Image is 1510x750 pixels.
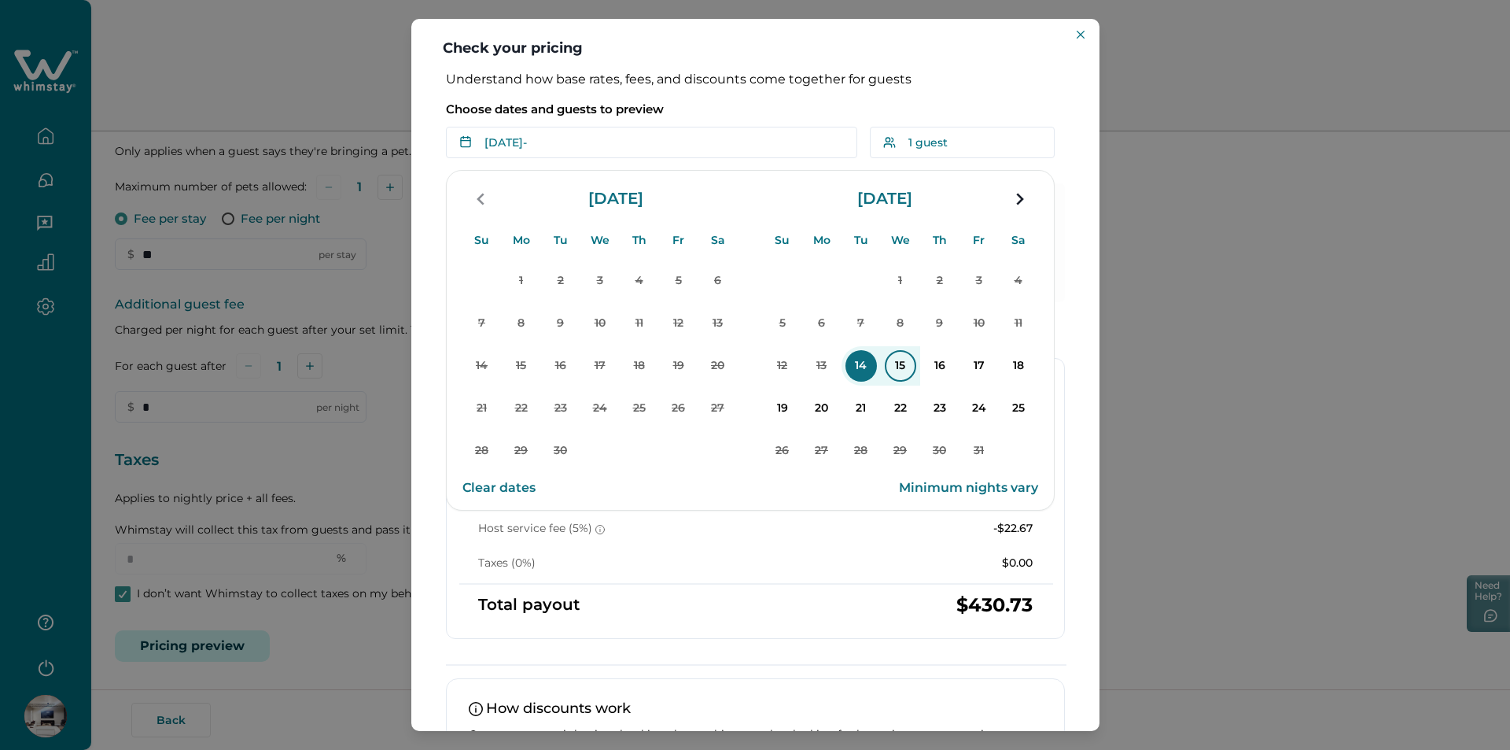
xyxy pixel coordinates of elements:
[462,472,536,504] button: Reset Dates
[462,431,502,471] button: 28
[702,265,734,297] p: 6
[466,308,498,339] p: 7
[775,221,790,260] p: Su
[924,265,956,297] p: 2
[466,393,498,424] p: 21
[545,350,576,382] p: 16
[842,389,881,428] button: 21
[899,480,1038,496] p: Minimum nights vary
[663,265,694,297] p: 5
[624,265,655,297] p: 4
[885,393,916,424] p: 22
[584,308,616,339] p: 10
[767,308,798,339] p: 5
[541,261,580,301] button: 2
[963,435,995,467] p: 31
[624,393,655,424] p: 25
[506,435,537,467] p: 29
[881,389,920,428] button: 22
[584,393,616,424] p: 24
[767,350,798,382] p: 12
[541,389,580,428] button: 23
[698,346,738,386] button: 20
[711,221,725,260] p: Sa
[474,221,489,260] p: Su
[462,389,502,428] button: 21
[462,304,502,343] button: 7
[959,304,999,343] button: 10
[959,389,999,428] button: 24
[469,701,1042,717] p: How discounts work
[802,389,842,428] button: 20
[842,431,881,471] button: 28
[885,350,916,382] p: 15
[1003,393,1034,424] p: 25
[959,431,999,471] button: 31
[580,389,620,428] button: 24
[513,221,530,260] p: Mo
[502,431,541,471] button: 29
[802,346,842,386] button: 13
[502,261,541,301] button: 1
[845,435,877,467] p: 28
[663,350,694,382] p: 19
[502,304,541,343] button: 8
[663,308,694,339] p: 12
[881,431,920,471] button: 29
[763,346,802,386] button: 12
[584,350,616,382] p: 17
[659,261,698,301] button: 5
[999,389,1038,428] button: 25
[582,191,650,207] p: [DATE]
[885,435,916,467] p: 29
[672,221,684,260] p: Fr
[466,183,497,215] button: navigation button
[506,350,537,382] p: 15
[1003,350,1034,382] p: 18
[933,221,947,260] p: Th
[1071,25,1090,44] button: Close
[545,308,576,339] p: 9
[885,308,916,339] p: 8
[698,389,738,428] button: 27
[920,304,959,343] button: 9
[956,597,1033,613] p: $430.73
[632,221,646,260] p: Th
[1004,183,1035,215] button: navigation button
[446,127,857,158] button: [DATE]-
[891,221,910,260] p: We
[462,346,502,386] button: 14
[963,308,995,339] p: 10
[659,389,698,428] button: 26
[813,221,830,260] p: Mo
[554,221,568,260] p: Tu
[541,346,580,386] button: 16
[767,435,798,467] p: 26
[881,346,920,386] button: 15
[698,261,738,301] button: 6
[885,265,916,297] p: 1
[584,265,616,297] p: 3
[702,308,734,339] p: 13
[541,431,580,471] button: 30
[845,350,877,382] p: 14
[1011,221,1026,260] p: Sa
[842,304,881,343] button: 7
[920,261,959,301] button: 2
[541,304,580,343] button: 9
[580,346,620,386] button: 17
[478,597,580,613] p: Total payout
[702,350,734,382] p: 20
[999,261,1038,301] button: 4
[506,393,537,424] p: 22
[963,350,995,382] p: 17
[1003,308,1034,339] p: 11
[663,393,694,424] p: 26
[959,346,999,386] button: 17
[624,308,655,339] p: 11
[1003,265,1034,297] p: 4
[959,261,999,301] button: 3
[502,389,541,428] button: 22
[506,265,537,297] p: 1
[870,127,1055,158] button: 1 guest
